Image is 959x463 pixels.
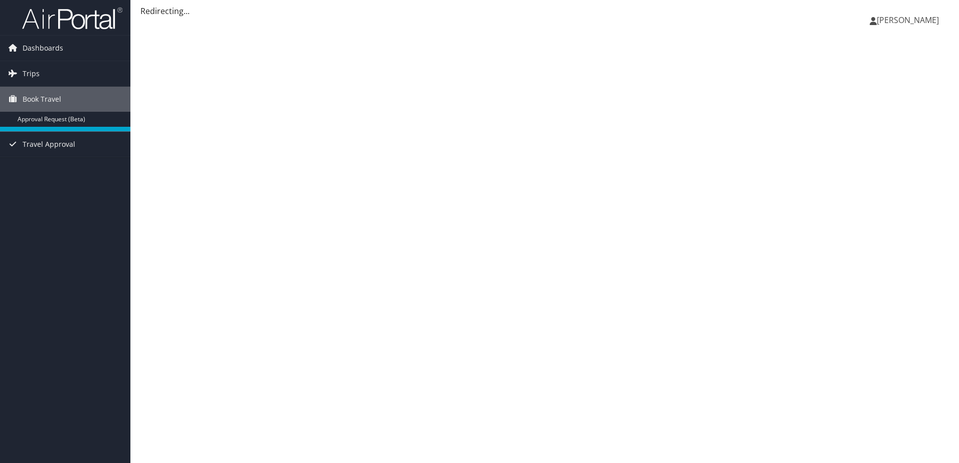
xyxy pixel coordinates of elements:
[23,132,75,157] span: Travel Approval
[23,87,61,112] span: Book Travel
[877,15,939,26] span: [PERSON_NAME]
[870,5,949,35] a: [PERSON_NAME]
[140,5,949,17] div: Redirecting...
[23,61,40,86] span: Trips
[22,7,122,30] img: airportal-logo.png
[23,36,63,61] span: Dashboards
